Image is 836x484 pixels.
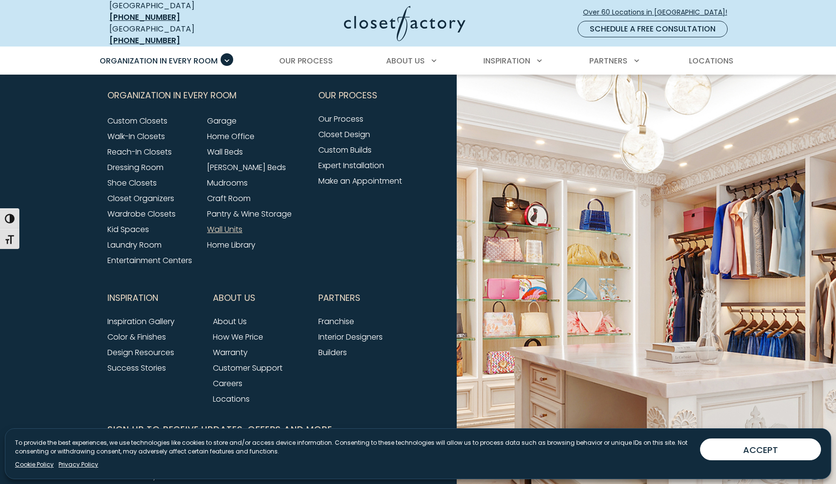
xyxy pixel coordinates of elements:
[207,208,292,219] a: Pantry & Wine Storage
[700,438,821,460] button: ACCEPT
[107,83,307,108] button: Footer Subnav Button - Organization in Every Room
[318,83,377,108] span: Our Process
[213,378,242,389] a: Careers
[582,4,735,21] a: Over 60 Locations in [GEOGRAPHIC_DATA]!
[107,347,174,358] a: Design Resources
[207,177,248,188] a: Mudrooms
[107,239,162,250] a: Laundry Room
[318,316,354,327] a: Franchise
[483,55,530,66] span: Inspiration
[578,21,728,37] a: Schedule a Free Consultation
[213,286,255,310] span: About Us
[207,162,286,173] a: [PERSON_NAME] Beds
[207,224,242,235] a: Wall Units
[207,131,254,142] a: Home Office
[207,193,251,204] a: Craft Room
[107,469,336,481] small: By clicking Submit, I agree to the and consent to receive marketing emails from Closet Factory.
[107,115,167,126] a: Custom Closets
[109,12,180,23] a: [PHONE_NUMBER]
[318,286,360,310] span: Partners
[15,460,54,469] a: Cookie Policy
[318,113,363,125] a: Our Process
[107,224,149,235] a: Kid Spaces
[318,347,347,358] a: Builders
[107,162,164,173] a: Dressing Room
[386,55,425,66] span: About Us
[107,255,192,266] a: Entertainment Centers
[15,438,692,456] p: To provide the best experiences, we use technologies like cookies to store and/or access device i...
[589,55,627,66] span: Partners
[318,175,402,187] a: Make an Appointment
[107,83,237,108] span: Organization in Every Room
[107,422,412,436] h6: Sign Up to Receive Updates, Offers and More
[107,286,201,310] button: Footer Subnav Button - Inspiration
[213,316,247,327] a: About Us
[107,286,158,310] span: Inspiration
[318,160,384,171] a: Expert Installation
[107,331,166,343] a: Color & Finishes
[107,177,157,188] a: Shoe Closets
[583,7,735,17] span: Over 60 Locations in [GEOGRAPHIC_DATA]!
[93,47,743,75] nav: Primary Menu
[213,286,307,310] button: Footer Subnav Button - About Us
[318,129,370,140] a: Closet Design
[59,460,98,469] a: Privacy Policy
[213,347,248,358] a: Warranty
[107,208,176,219] a: Wardrobe Closets
[318,144,372,156] a: Custom Builds
[107,316,175,327] a: Inspiration Gallery
[207,239,255,250] a: Home Library
[318,286,412,310] button: Footer Subnav Button - Partners
[207,146,243,157] a: Wall Beds
[318,83,412,108] button: Footer Subnav Button - Our Process
[107,131,165,142] a: Walk-In Closets
[213,362,283,374] a: Customer Support
[344,6,465,41] img: Closet Factory Logo
[207,115,237,126] a: Garage
[107,193,174,204] a: Closet Organizers
[100,55,218,66] span: Organization in Every Room
[107,146,172,157] a: Reach-In Closets
[109,35,180,46] a: [PHONE_NUMBER]
[279,55,333,66] span: Our Process
[318,331,383,343] a: Interior Designers
[689,55,733,66] span: Locations
[107,362,166,374] a: Success Stories
[213,331,263,343] a: How We Price
[213,393,250,405] a: Locations
[109,23,250,47] div: [GEOGRAPHIC_DATA]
